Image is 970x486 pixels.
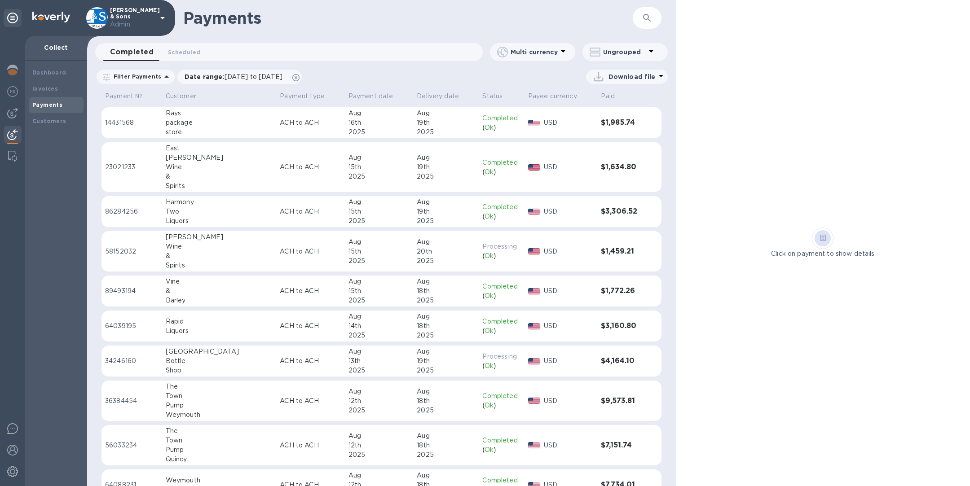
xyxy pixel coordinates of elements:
[348,296,410,305] div: 2025
[417,216,475,226] div: 2025
[348,396,410,406] div: 12th
[417,153,475,162] div: Aug
[166,347,273,356] div: [GEOGRAPHIC_DATA]
[348,387,410,396] div: Aug
[166,251,273,261] div: &
[528,288,540,294] img: USD
[185,72,287,81] p: Date range :
[482,317,520,326] p: Completed
[544,356,594,366] p: USD
[601,207,642,216] h3: $3,306.52
[601,322,642,330] h3: $3,160.80
[110,20,155,29] p: Admin
[280,247,341,256] p: ACH to ACH
[166,109,273,118] div: Rays
[417,127,475,137] div: 2025
[166,366,273,375] div: Shop
[166,197,273,207] div: Harmony
[417,471,475,480] div: Aug
[105,118,159,127] p: 14431568
[528,248,540,254] img: USD
[417,118,475,127] div: 19th
[482,212,520,221] div: ( )
[348,153,410,162] div: Aug
[528,120,540,126] img: USD
[166,317,273,326] div: Rapid
[166,216,273,226] div: Liquors
[348,450,410,460] div: 2025
[482,361,520,371] div: ( )
[166,127,273,137] div: store
[482,282,520,291] p: Completed
[32,12,70,22] img: Logo
[32,101,62,108] b: Payments
[105,247,159,256] p: 58152032
[110,73,161,80] p: Filter Payments
[528,398,540,404] img: USD
[348,127,410,137] div: 2025
[166,382,273,391] div: The
[348,431,410,441] div: Aug
[417,347,475,356] div: Aug
[348,347,410,356] div: Aug
[601,247,642,256] h3: $1,459.21
[168,48,200,57] span: Scheduled
[417,247,475,256] div: 20th
[348,331,410,340] div: 2025
[280,321,341,331] p: ACH to ACH
[544,441,594,450] p: USD
[528,209,540,215] img: USD
[348,471,410,480] div: Aug
[417,237,475,247] div: Aug
[348,197,410,207] div: Aug
[417,162,475,172] div: 19th
[601,163,642,171] h3: $1,634.80
[166,261,273,270] div: Spirits
[166,476,273,485] div: Weymouth
[601,92,626,101] span: Paid
[417,92,459,101] p: Delivery date
[485,212,494,221] p: Ok
[348,366,410,375] div: 2025
[105,162,159,172] p: 23021233
[417,197,475,207] div: Aug
[348,172,410,181] div: 2025
[417,109,475,118] div: Aug
[417,331,475,340] div: 2025
[482,436,520,445] p: Completed
[485,167,494,177] p: Ok
[348,286,410,296] div: 15th
[166,92,196,101] p: Customer
[417,172,475,181] div: 2025
[485,123,494,132] p: Ok
[166,401,273,410] div: Pump
[105,207,159,216] p: 86284256
[544,286,594,296] p: USD
[608,72,656,81] p: Download file
[348,277,410,286] div: Aug
[166,207,273,216] div: Two
[482,251,520,261] div: ( )
[32,85,58,92] b: Invoices
[544,247,594,256] p: USD
[417,207,475,216] div: 19th
[417,366,475,375] div: 2025
[417,92,471,101] span: Delivery date
[105,92,142,101] p: Payment №
[417,387,475,396] div: Aug
[348,356,410,366] div: 13th
[417,312,475,321] div: Aug
[603,48,646,57] p: Ungrouped
[105,356,159,366] p: 34246160
[417,286,475,296] div: 18th
[280,92,325,101] p: Payment type
[32,118,66,124] b: Customers
[601,441,642,450] h3: $7,151.74
[544,321,594,331] p: USD
[482,326,520,336] div: ( )
[417,277,475,286] div: Aug
[105,396,159,406] p: 36384454
[417,450,475,460] div: 2025
[485,326,494,336] p: Ok
[485,361,494,371] p: Ok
